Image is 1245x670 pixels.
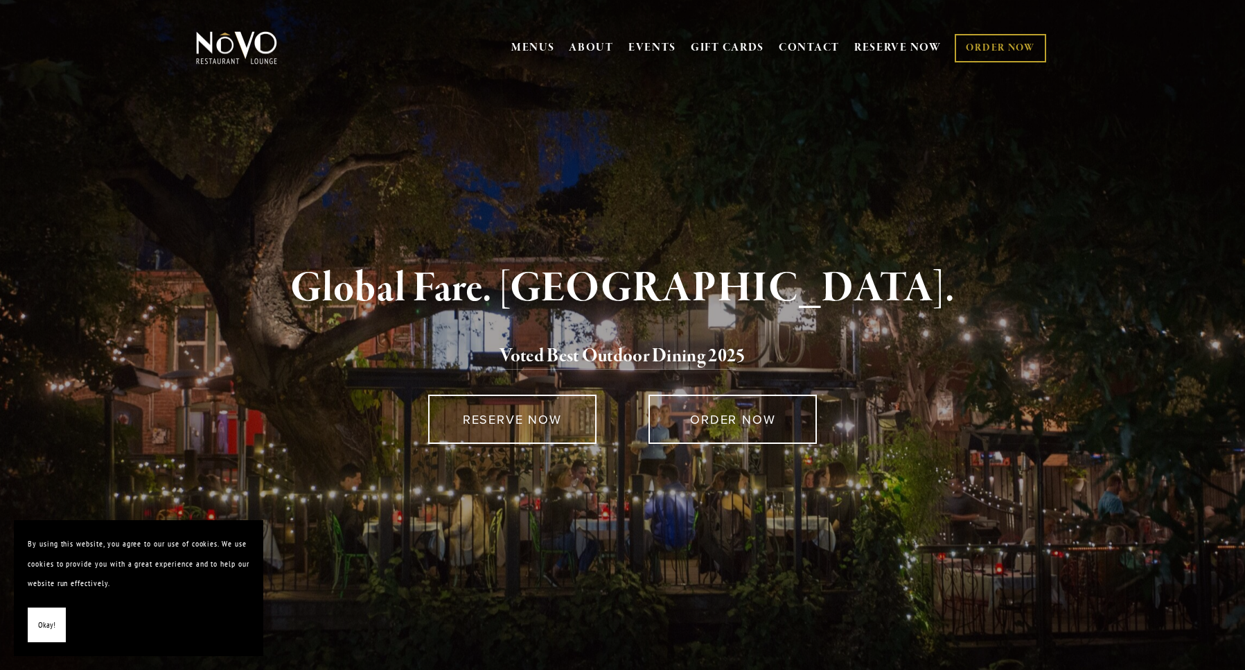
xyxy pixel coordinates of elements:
[854,35,942,61] a: RESERVE NOW
[14,520,263,656] section: Cookie banner
[779,35,840,61] a: CONTACT
[193,31,280,65] img: Novo Restaurant &amp; Lounge
[28,534,249,594] p: By using this website, you agree to our use of cookies. We use cookies to provide you with a grea...
[219,342,1027,371] h2: 5
[628,41,676,55] a: EVENTS
[290,262,955,315] strong: Global Fare. [GEOGRAPHIC_DATA].
[38,615,55,635] span: Okay!
[428,395,597,444] a: RESERVE NOW
[500,344,736,370] a: Voted Best Outdoor Dining 202
[569,41,614,55] a: ABOUT
[511,41,555,55] a: MENUS
[28,608,66,643] button: Okay!
[955,34,1045,62] a: ORDER NOW
[648,395,817,444] a: ORDER NOW
[691,35,764,61] a: GIFT CARDS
